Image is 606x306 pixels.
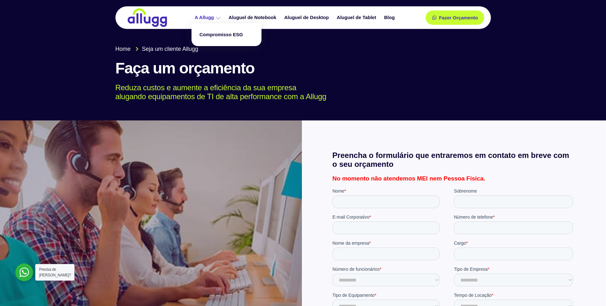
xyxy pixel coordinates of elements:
[39,267,71,277] span: Precisa de [PERSON_NAME]?
[140,45,198,53] span: Seja um cliente Allugg
[127,8,168,27] img: locação de TI é Allugg
[426,10,484,25] a: Fazer Orçamento
[334,12,381,23] a: Aluguel de Tablet
[115,83,482,102] p: Reduza custos e aumente a eficiência da sua empresa alugando equipamentos de TI de alta performan...
[332,175,575,181] p: No momento não atendemos MEI nem Pessoa Física.
[381,12,399,23] a: Blog
[115,45,131,53] span: Home
[115,60,491,77] h1: Faça um orçamento
[439,15,478,20] span: Fazer Orçamento
[281,12,334,23] a: Aluguel de Desktop
[332,151,575,169] h2: Preencha o formulário que entraremos em contato em breve com o seu orçamento
[192,12,226,23] a: A Allugg
[226,12,281,23] a: Aluguel de Notebook
[195,26,258,43] a: Compromisso ESG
